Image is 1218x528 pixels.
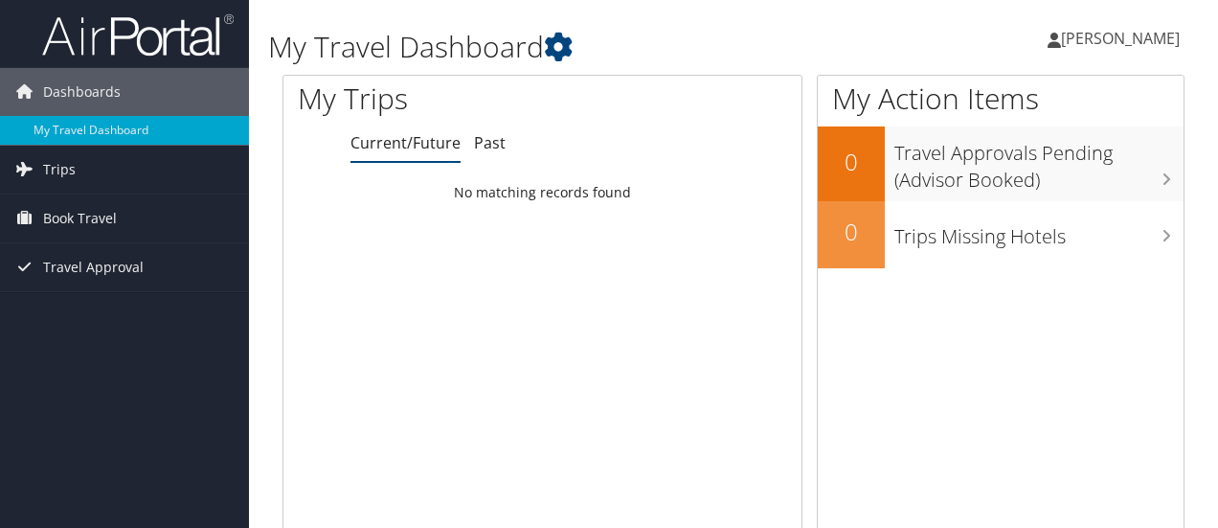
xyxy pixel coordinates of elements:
h2: 0 [818,216,885,248]
h1: My Action Items [818,79,1184,119]
h1: My Travel Dashboard [268,27,889,67]
a: Current/Future [350,132,461,153]
a: [PERSON_NAME] [1048,10,1199,67]
a: Past [474,132,506,153]
td: No matching records found [283,175,801,210]
span: [PERSON_NAME] [1061,28,1180,49]
h2: 0 [818,146,885,178]
h3: Trips Missing Hotels [894,214,1184,250]
img: airportal-logo.png [42,12,234,57]
h1: My Trips [298,79,572,119]
h3: Travel Approvals Pending (Advisor Booked) [894,130,1184,194]
span: Dashboards [43,68,121,116]
span: Book Travel [43,195,117,242]
span: Trips [43,146,76,194]
a: 0Trips Missing Hotels [818,201,1184,268]
a: 0Travel Approvals Pending (Advisor Booked) [818,126,1184,200]
span: Travel Approval [43,243,144,291]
